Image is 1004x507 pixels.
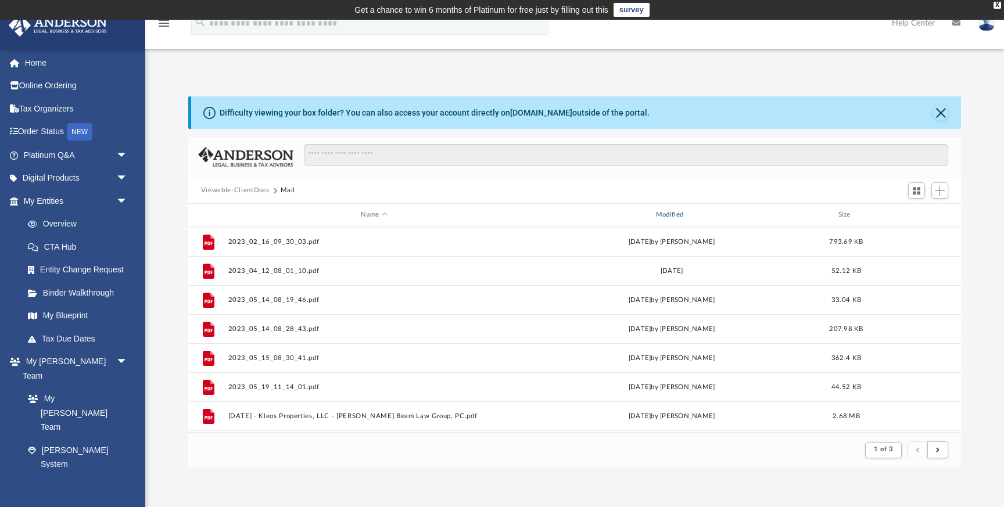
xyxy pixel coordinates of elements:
button: More options [902,349,929,366]
div: grid [188,227,961,433]
span: 1 of 3 [874,446,893,452]
a: [DOMAIN_NAME] [510,108,572,117]
div: [DATE] by [PERSON_NAME] [525,323,817,334]
div: [DATE] by [PERSON_NAME] [525,382,817,392]
i: search [194,16,207,28]
span: 33.04 KB [831,296,861,303]
a: [PERSON_NAME] System [16,438,139,476]
div: NEW [67,123,92,141]
i: menu [157,16,171,30]
span: arrow_drop_down [116,143,139,167]
div: id [193,210,223,220]
a: Tax Organizers [8,97,145,120]
button: Mail [281,185,296,196]
span: arrow_drop_down [116,350,139,374]
div: [DATE] by [PERSON_NAME] [525,236,817,247]
div: Name [227,210,520,220]
span: 362.4 KB [831,354,861,361]
button: Close [933,105,949,121]
a: CTA Hub [16,235,145,258]
button: More options [902,262,929,279]
span: 44.52 KB [831,383,861,390]
div: Size [823,210,869,220]
button: 2023_05_15_08_30_41.pdf [228,354,520,362]
button: More options [902,291,929,308]
button: 2023_02_16_09_30_03.pdf [228,238,520,246]
a: My [PERSON_NAME] Team [16,387,134,439]
span: arrow_drop_down [116,189,139,213]
a: Order StatusNEW [8,120,145,144]
a: Digital Productsarrow_drop_down [8,167,145,190]
button: More options [902,378,929,395]
button: [DATE] - Kleos Properties, LLC - [PERSON_NAME].Beam Law Group, PC.pdf [228,412,520,420]
a: Binder Walkthrough [16,281,145,304]
img: Anderson Advisors Platinum Portal [5,14,110,37]
a: Overview [16,213,145,236]
button: Switch to Grid View [908,182,926,199]
div: Difficulty viewing your box folder? You can also access your account directly on outside of the p... [220,107,650,119]
span: 207.98 KB [829,325,863,332]
a: My Entitiesarrow_drop_down [8,189,145,213]
a: My [PERSON_NAME] Teamarrow_drop_down [8,350,139,387]
span: 2.68 MB [833,412,860,419]
div: Modified [525,210,818,220]
span: 793.69 KB [829,238,863,244]
a: Online Ordering [8,74,145,98]
a: Entity Change Request [16,258,145,282]
button: Viewable-ClientDocs [201,185,270,196]
button: 2023_05_19_11_14_01.pdf [228,383,520,391]
div: [DATE] [525,265,817,276]
button: More options [902,407,929,425]
a: My Blueprint [16,304,139,328]
div: [DATE] by [PERSON_NAME] [525,411,817,421]
button: More options [902,233,929,250]
button: 1 of 3 [865,442,902,458]
button: More options [902,320,929,337]
div: id [874,210,956,220]
div: [DATE] by [PERSON_NAME] [525,353,817,363]
a: Tax Due Dates [16,327,145,350]
button: Add [931,182,949,199]
div: close [994,2,1001,9]
span: arrow_drop_down [116,167,139,190]
a: menu [157,22,171,30]
a: Platinum Q&Aarrow_drop_down [8,143,145,167]
a: survey [614,3,650,17]
button: 2023_05_14_08_28_43.pdf [228,325,520,333]
div: Get a chance to win 6 months of Platinum for free just by filling out this [354,3,608,17]
input: Search files and folders [304,144,949,166]
div: [DATE] by [PERSON_NAME] [525,294,817,305]
span: 52.12 KB [831,267,861,274]
img: User Pic [978,15,995,31]
a: Home [8,51,145,74]
button: 2023_04_12_08_01_10.pdf [228,267,520,275]
button: 2023_05_14_08_19_46.pdf [228,296,520,304]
